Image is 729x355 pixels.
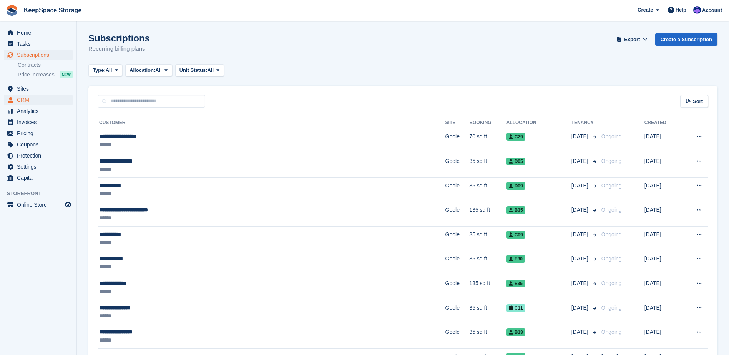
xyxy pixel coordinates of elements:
[93,66,106,74] span: Type:
[445,324,470,349] td: Goole
[676,6,686,14] span: Help
[601,133,622,139] span: Ongoing
[445,177,470,202] td: Goole
[18,71,55,78] span: Price increases
[88,45,150,53] p: Recurring billing plans
[60,71,73,78] div: NEW
[17,83,63,94] span: Sites
[445,251,470,275] td: Goole
[4,150,73,161] a: menu
[693,6,701,14] img: Chloe Clark
[17,106,63,116] span: Analytics
[469,202,506,227] td: 135 sq ft
[571,182,590,190] span: [DATE]
[125,64,172,77] button: Allocation: All
[21,4,85,17] a: KeepSpace Storage
[644,153,681,178] td: [DATE]
[644,117,681,129] th: Created
[601,329,622,335] span: Ongoing
[571,304,590,312] span: [DATE]
[98,117,445,129] th: Customer
[644,275,681,300] td: [DATE]
[17,139,63,150] span: Coupons
[506,255,525,263] span: E30
[445,275,470,300] td: Goole
[445,227,470,251] td: Goole
[506,280,525,287] span: E35
[506,231,525,239] span: C09
[624,36,640,43] span: Export
[571,206,590,214] span: [DATE]
[469,227,506,251] td: 35 sq ft
[571,117,598,129] th: Tenancy
[175,64,224,77] button: Unit Status: All
[644,300,681,324] td: [DATE]
[4,161,73,172] a: menu
[17,95,63,105] span: CRM
[469,251,506,275] td: 35 sq ft
[469,177,506,202] td: 35 sq ft
[571,255,590,263] span: [DATE]
[445,300,470,324] td: Goole
[655,33,717,46] a: Create a Subscription
[4,199,73,210] a: menu
[571,157,590,165] span: [DATE]
[601,280,622,286] span: Ongoing
[644,251,681,275] td: [DATE]
[638,6,653,14] span: Create
[4,38,73,49] a: menu
[4,83,73,94] a: menu
[571,328,590,336] span: [DATE]
[130,66,155,74] span: Allocation:
[506,158,525,165] span: D05
[88,64,122,77] button: Type: All
[601,305,622,311] span: Ongoing
[469,275,506,300] td: 135 sq ft
[4,27,73,38] a: menu
[18,61,73,69] a: Contracts
[18,70,73,79] a: Price increases NEW
[506,133,525,141] span: C29
[4,173,73,183] a: menu
[88,33,150,43] h1: Subscriptions
[445,202,470,227] td: Goole
[445,117,470,129] th: Site
[601,158,622,164] span: Ongoing
[17,173,63,183] span: Capital
[4,106,73,116] a: menu
[644,227,681,251] td: [DATE]
[6,5,18,16] img: stora-icon-8386f47178a22dfd0bd8f6a31ec36ba5ce8667c1dd55bd0f319d3a0aa187defe.svg
[469,117,506,129] th: Booking
[615,33,649,46] button: Export
[208,66,214,74] span: All
[506,117,571,129] th: Allocation
[601,182,622,189] span: Ongoing
[63,200,73,209] a: Preview store
[17,199,63,210] span: Online Store
[693,98,703,105] span: Sort
[506,328,525,336] span: B13
[17,38,63,49] span: Tasks
[644,324,681,349] td: [DATE]
[17,150,63,161] span: Protection
[571,279,590,287] span: [DATE]
[4,128,73,139] a: menu
[17,117,63,128] span: Invoices
[106,66,112,74] span: All
[644,177,681,202] td: [DATE]
[179,66,208,74] span: Unit Status:
[4,95,73,105] a: menu
[17,27,63,38] span: Home
[571,231,590,239] span: [DATE]
[601,207,622,213] span: Ongoing
[469,324,506,349] td: 35 sq ft
[506,182,525,190] span: D09
[506,304,525,312] span: C11
[155,66,162,74] span: All
[571,133,590,141] span: [DATE]
[469,153,506,178] td: 35 sq ft
[469,300,506,324] td: 35 sq ft
[17,161,63,172] span: Settings
[601,231,622,237] span: Ongoing
[4,50,73,60] a: menu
